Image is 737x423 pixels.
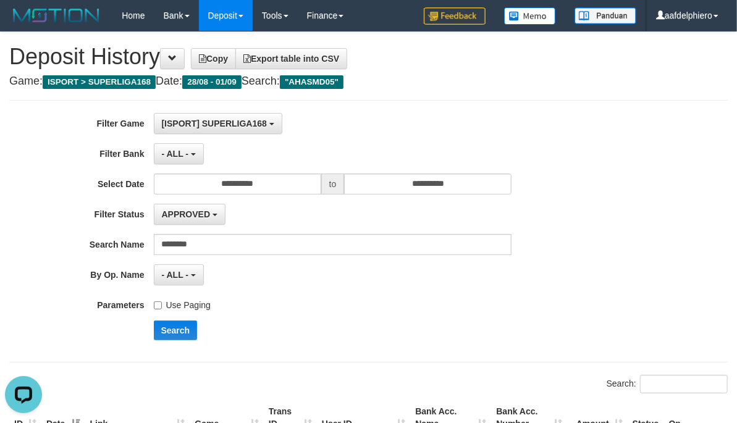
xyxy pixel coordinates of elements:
label: Search: [607,375,728,393]
span: to [321,174,345,195]
span: "AHASMD05" [280,75,343,89]
span: - ALL - [162,270,189,280]
img: MOTION_logo.png [9,6,103,25]
a: Export table into CSV [235,48,347,69]
h4: Game: Date: Search: [9,75,728,88]
span: [ISPORT] SUPERLIGA168 [162,119,267,128]
span: Export table into CSV [243,54,339,64]
span: 28/08 - 01/09 [182,75,242,89]
span: Copy [199,54,228,64]
button: Search [154,320,198,340]
img: Button%20Memo.svg [504,7,556,25]
img: panduan.png [575,7,636,24]
button: - ALL - [154,264,204,285]
h1: Deposit History [9,44,728,69]
span: - ALL - [162,149,189,159]
label: Use Paging [154,295,211,311]
button: - ALL - [154,143,204,164]
input: Search: [640,375,728,393]
button: Open LiveChat chat widget [5,5,42,42]
span: ISPORT > SUPERLIGA168 [43,75,156,89]
input: Use Paging [154,301,162,309]
span: APPROVED [162,209,211,219]
button: [ISPORT] SUPERLIGA168 [154,113,282,134]
a: Copy [191,48,236,69]
img: Feedback.jpg [424,7,486,25]
button: APPROVED [154,204,225,225]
